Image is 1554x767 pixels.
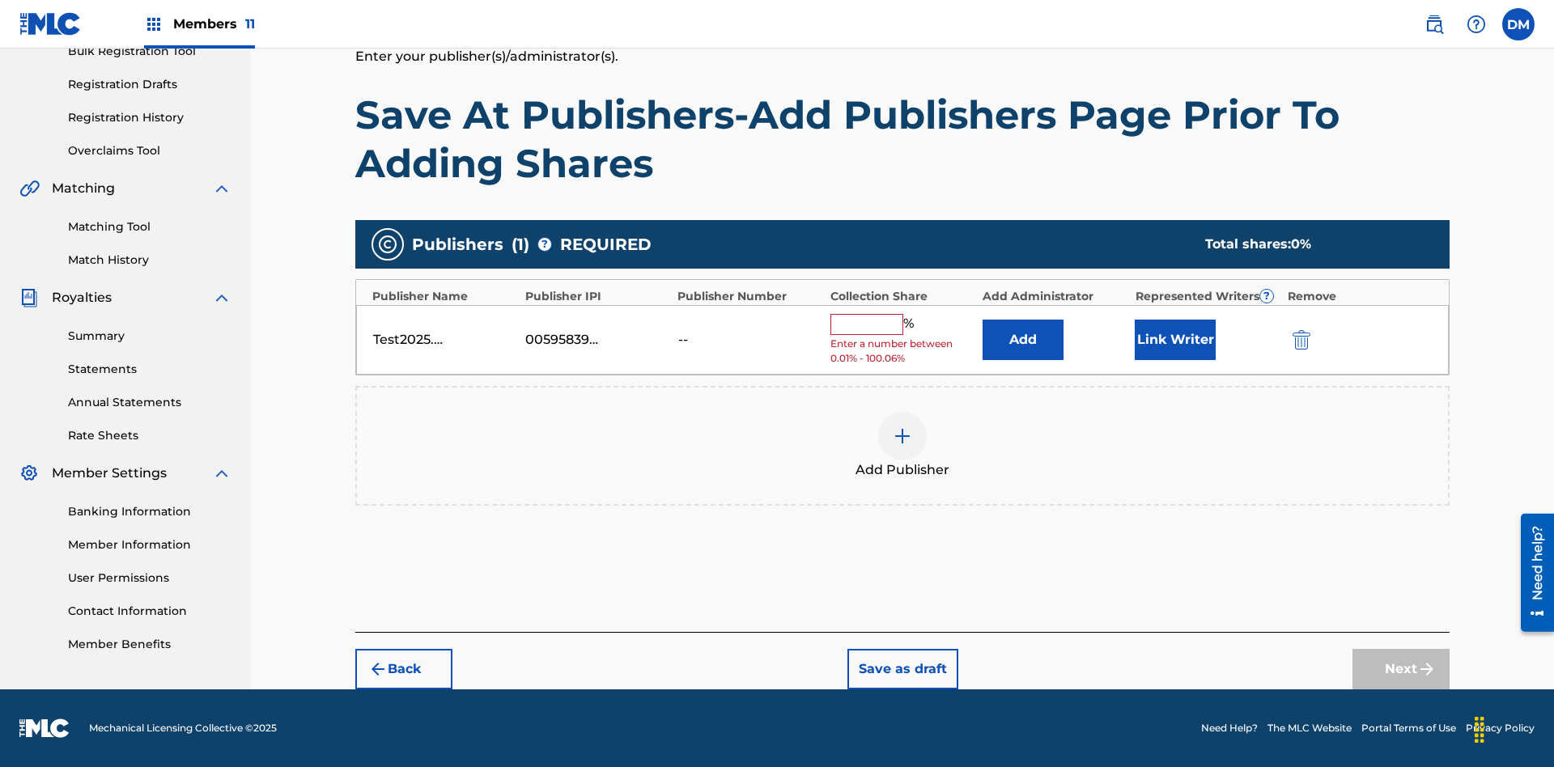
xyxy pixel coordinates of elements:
a: Matching Tool [68,218,231,235]
img: Top Rightsholders [144,15,163,34]
img: help [1467,15,1486,34]
div: Drag [1467,706,1492,754]
span: Publishers [412,232,503,256]
span: % [903,314,918,335]
div: Represented Writers [1136,288,1280,305]
img: expand [212,288,231,307]
img: Member Settings [19,464,39,483]
span: Enter a number between 0.01% - 100.06% [830,337,974,366]
a: Banking Information [68,503,231,520]
a: The MLC Website [1267,721,1352,735]
span: 11 [245,16,255,32]
span: ( 1 ) [512,232,529,256]
a: Statements [68,361,231,378]
a: Registration Drafts [68,76,231,93]
a: Member Benefits [68,636,231,653]
img: 12a2ab48e56ec057fbd8.svg [1293,330,1310,350]
a: Summary [68,328,231,345]
a: User Permissions [68,570,231,587]
span: REQUIRED [560,232,652,256]
a: Bulk Registration Tool [68,43,231,60]
div: Publisher IPI [525,288,670,305]
span: Add Publisher [856,460,949,480]
span: Matching [52,179,115,198]
img: expand [212,179,231,198]
a: Overclaims Tool [68,142,231,159]
div: Remove [1288,288,1433,305]
a: Portal Terms of Use [1361,721,1456,735]
span: Members [173,15,255,33]
span: 0 % [1291,236,1311,252]
img: Matching [19,179,40,198]
img: MLC Logo [19,12,82,36]
img: Royalties [19,288,39,307]
a: Public Search [1418,8,1450,40]
button: Back [355,649,452,689]
a: Contact Information [68,603,231,620]
div: Total shares: [1205,235,1417,254]
div: Publisher Name [372,288,517,305]
iframe: Resource Center [1509,507,1554,640]
span: Mechanical Licensing Collective © 2025 [89,721,277,735]
p: Enter your publisher(s)/administrator(s). [355,47,1450,66]
a: Match History [68,252,231,269]
a: Need Help? [1201,721,1258,735]
div: Collection Share [830,288,975,305]
button: Save as draft [847,649,958,689]
img: search [1424,15,1444,34]
span: ? [538,238,551,251]
a: Member Information [68,536,231,553]
div: User Menu [1502,8,1535,40]
div: Help [1460,8,1492,40]
span: Royalties [52,288,112,307]
img: publishers [378,235,397,254]
span: Member Settings [52,464,167,483]
a: Rate Sheets [68,427,231,444]
div: Publisher Number [677,288,822,305]
h1: Save At Publishers-Add Publishers Page Prior To Adding Shares [355,91,1450,188]
button: Add [983,320,1064,360]
img: logo [19,718,70,738]
span: ? [1260,290,1273,303]
img: 7ee5dd4eb1f8a8e3ef2f.svg [368,659,388,679]
img: expand [212,464,231,483]
a: Registration History [68,109,231,126]
button: Link Writer [1135,320,1216,360]
div: Add Administrator [983,288,1127,305]
a: Annual Statements [68,394,231,411]
img: add [893,426,912,446]
a: Privacy Policy [1466,721,1535,735]
iframe: Chat Widget [1473,689,1554,767]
